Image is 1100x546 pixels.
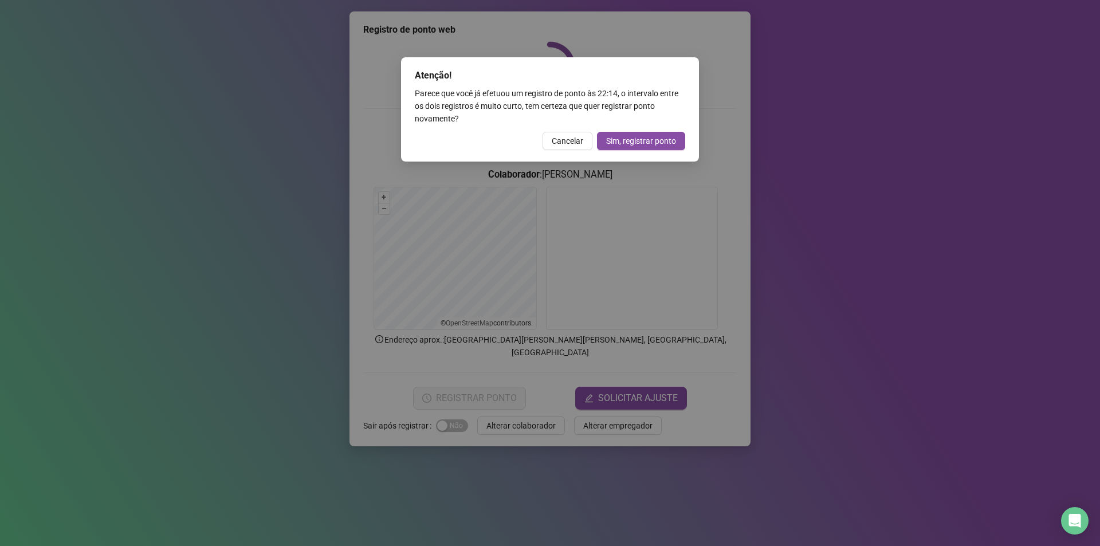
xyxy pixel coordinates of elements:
span: Sim, registrar ponto [606,135,676,147]
button: Cancelar [543,132,592,150]
div: Open Intercom Messenger [1061,507,1089,535]
div: Parece que você já efetuou um registro de ponto às 22:14 , o intervalo entre os dois registros é ... [415,87,685,125]
button: Sim, registrar ponto [597,132,685,150]
div: Atenção! [415,69,685,83]
span: Cancelar [552,135,583,147]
